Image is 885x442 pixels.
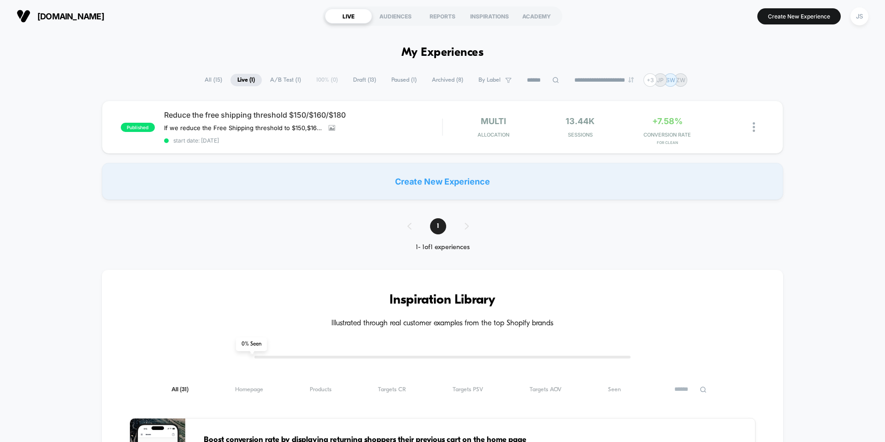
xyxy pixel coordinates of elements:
span: All ( 15 ) [198,74,229,86]
span: Paused ( 1 ) [384,74,424,86]
span: Archived ( 8 ) [425,74,470,86]
div: JS [850,7,868,25]
div: 1 - 1 of 1 experiences [398,244,487,251]
span: Live ( 1 ) [230,74,262,86]
button: JS [848,7,871,26]
span: 1 [430,218,446,234]
span: start date: [DATE] [164,137,442,144]
img: end [628,77,634,83]
span: multi [481,116,506,126]
img: close [753,122,755,132]
div: AUDIENCES [372,9,419,24]
button: Create New Experience [757,8,841,24]
div: LIVE [325,9,372,24]
p: ZW [676,77,685,84]
span: Draft ( 13 ) [346,74,383,86]
div: Create New Experience [102,163,783,200]
span: If we reduce the Free Shipping threshold to $150,$160 & $180,then conversions will increase,becau... [164,124,322,131]
span: 0 % Seen [236,337,267,351]
span: Products [310,386,331,393]
div: + 3 [643,73,657,87]
div: REPORTS [419,9,466,24]
div: ACADEMY [513,9,560,24]
span: Seen [608,386,621,393]
span: Reduce the free shipping threshold $150/$160/$180 [164,110,442,119]
span: [DOMAIN_NAME] [37,12,104,21]
span: for Clean [626,140,708,145]
span: By Label [478,77,501,84]
span: Targets CR [378,386,406,393]
span: Allocation [478,131,509,138]
img: Visually logo [17,9,30,23]
h1: My Experiences [401,46,484,60]
p: SW [666,77,675,84]
span: Targets PSV [453,386,483,393]
h4: Illustrated through real customer examples from the top Shopify brands [130,319,755,328]
span: published [121,123,155,132]
span: ( 31 ) [180,387,189,393]
div: INSPIRATIONS [466,9,513,24]
span: Sessions [539,131,622,138]
span: All [171,386,189,393]
p: JP [657,77,664,84]
span: +7.58% [652,116,683,126]
span: A/B Test ( 1 ) [263,74,308,86]
span: Targets AOV [530,386,561,393]
span: 13.44k [566,116,595,126]
span: Homepage [235,386,263,393]
button: [DOMAIN_NAME] [14,9,107,24]
h3: Inspiration Library [130,293,755,308]
span: CONVERSION RATE [626,131,708,138]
